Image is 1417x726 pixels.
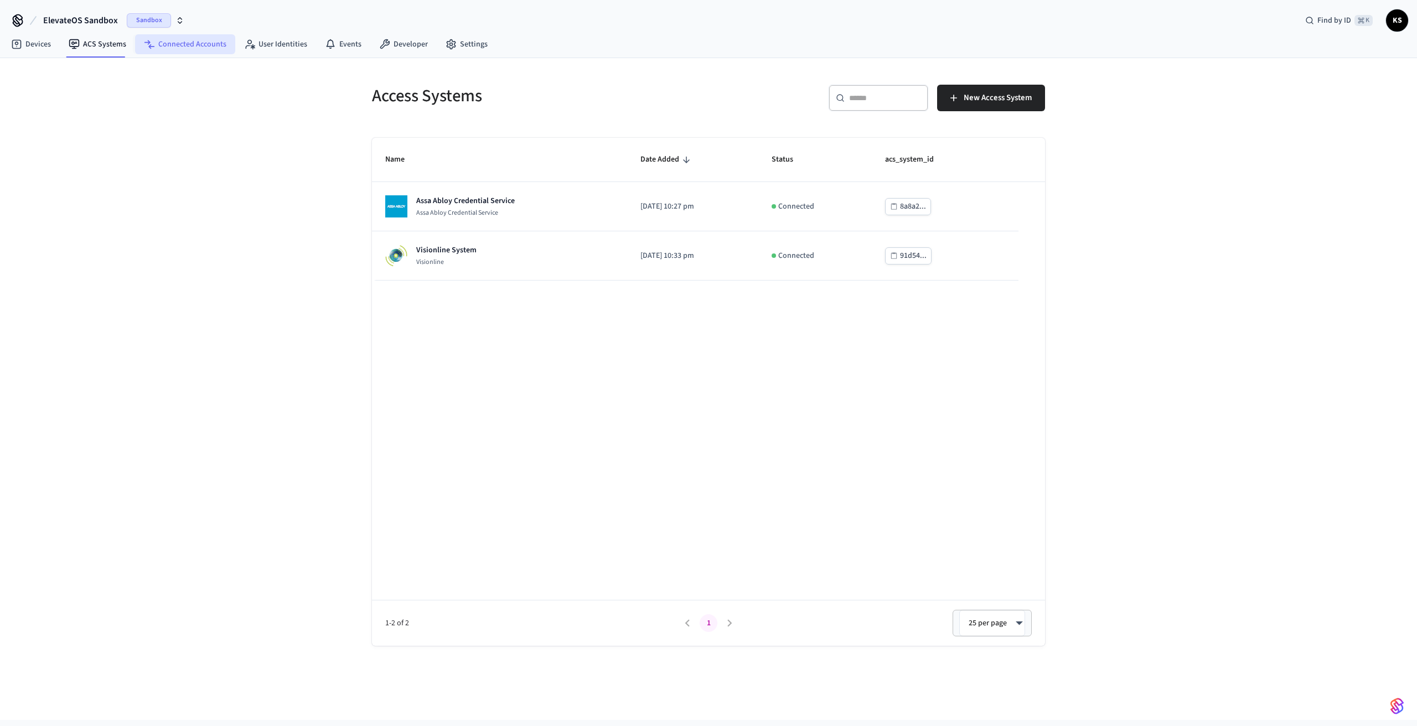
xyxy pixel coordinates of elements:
img: Visionline Logo [385,245,407,267]
p: Assa Abloy Credential Service [416,195,515,206]
button: 91d54... [885,247,932,265]
a: User Identities [235,34,316,54]
div: 25 per page [959,610,1025,636]
span: KS [1387,11,1407,30]
span: Status [772,151,808,168]
span: New Access System [964,91,1032,105]
span: Name [385,151,419,168]
table: sticky table [372,138,1045,281]
img: Assa Abloy Credential Service Logo [385,195,407,217]
p: Connected [778,201,814,212]
span: Sandbox [127,13,171,28]
span: 1-2 of 2 [385,618,677,629]
span: acs_system_id [885,151,948,168]
span: ⌘ K [1354,15,1373,26]
button: KS [1386,9,1408,32]
a: Connected Accounts [135,34,235,54]
span: Find by ID [1317,15,1351,26]
div: Find by ID⌘ K [1296,11,1382,30]
a: Developer [370,34,437,54]
p: Connected [778,250,814,262]
button: page 1 [700,614,717,632]
img: SeamLogoGradient.69752ec5.svg [1390,697,1404,715]
p: [DATE] 10:27 pm [640,201,745,212]
span: Date Added [640,151,694,168]
p: Assa Abloy Credential Service [416,209,515,217]
a: Settings [437,34,497,54]
div: 8a8a2... [900,200,926,214]
div: 91d54... [900,249,927,263]
nav: pagination navigation [677,614,740,632]
a: Devices [2,34,60,54]
span: ElevateOS Sandbox [43,14,118,27]
h5: Access Systems [372,85,702,107]
button: New Access System [937,85,1045,111]
a: ACS Systems [60,34,135,54]
p: [DATE] 10:33 pm [640,250,745,262]
p: Visionline [416,258,477,267]
button: 8a8a2... [885,198,931,215]
a: Events [316,34,370,54]
p: Visionline System [416,245,477,256]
